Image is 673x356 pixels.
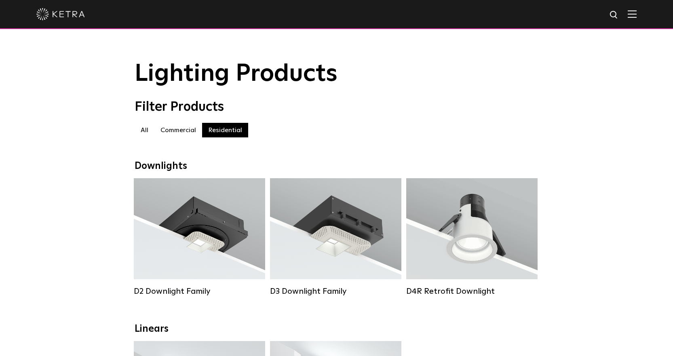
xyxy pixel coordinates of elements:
[406,178,538,296] a: D4R Retrofit Downlight Lumen Output:800Colors:White / BlackBeam Angles:15° / 25° / 40° / 60°Watta...
[135,323,539,335] div: Linears
[628,10,637,18] img: Hamburger%20Nav.svg
[36,8,85,20] img: ketra-logo-2019-white
[270,286,401,296] div: D3 Downlight Family
[135,99,539,115] div: Filter Products
[406,286,538,296] div: D4R Retrofit Downlight
[609,10,619,20] img: search icon
[135,62,338,86] span: Lighting Products
[134,286,265,296] div: D2 Downlight Family
[134,178,265,296] a: D2 Downlight Family Lumen Output:1200Colors:White / Black / Gloss Black / Silver / Bronze / Silve...
[135,160,539,172] div: Downlights
[202,123,248,137] label: Residential
[154,123,202,137] label: Commercial
[135,123,154,137] label: All
[270,178,401,296] a: D3 Downlight Family Lumen Output:700 / 900 / 1100Colors:White / Black / Silver / Bronze / Paintab...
